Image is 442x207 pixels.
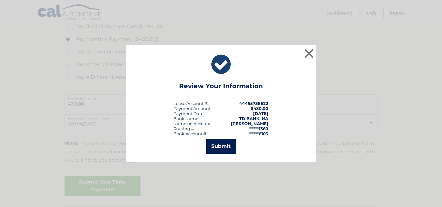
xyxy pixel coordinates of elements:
span: Payment Date [174,111,204,116]
strong: 44455738622 [240,101,269,106]
h3: Review Your Information [179,82,263,93]
div: : [174,111,205,116]
div: Bank Name: [174,116,200,121]
span: [DATE] [253,111,269,116]
button: × [303,47,315,60]
div: Name on Account: [174,121,212,126]
strong: TD BANK, NA [240,116,269,121]
div: Payment Amount: [174,106,212,111]
div: Routing #: [174,126,195,131]
strong: [PERSON_NAME] [231,121,269,126]
div: Bank Account #: [174,131,208,136]
button: Submit [206,139,236,154]
span: $430.00 [251,106,269,111]
div: Lease Account #: [174,101,209,106]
